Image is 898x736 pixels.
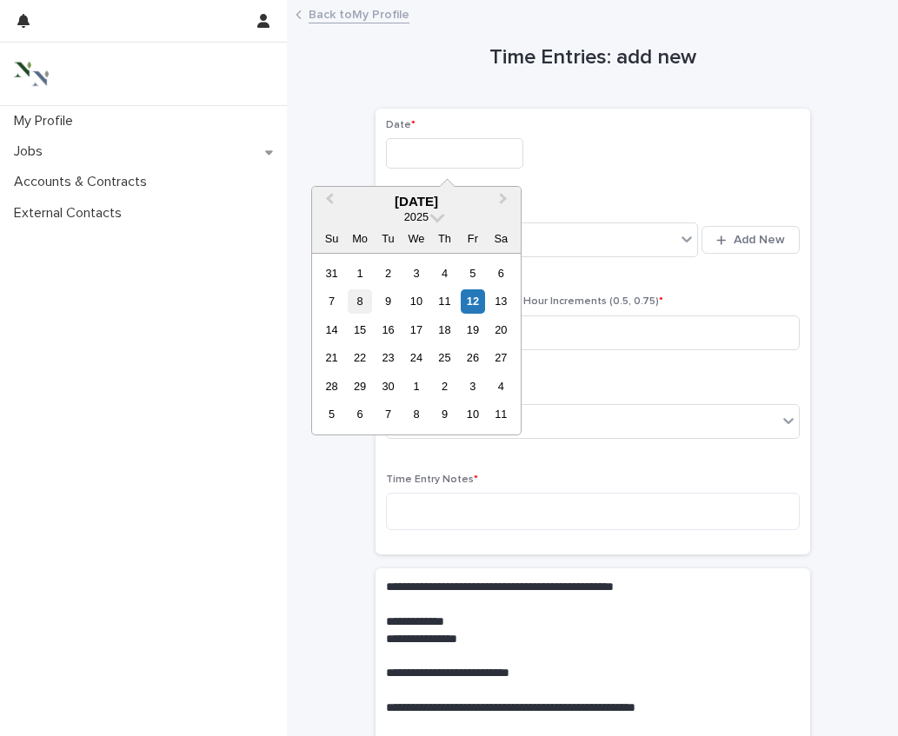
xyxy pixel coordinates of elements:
button: Add New [702,226,799,254]
div: Choose Friday, September 5th, 2025 [461,262,484,285]
div: Choose Wednesday, September 3rd, 2025 [404,262,428,285]
div: Choose Thursday, September 4th, 2025 [433,262,456,285]
div: Choose Monday, September 29th, 2025 [348,375,371,398]
div: Choose Friday, September 12th, 2025 [461,289,484,313]
div: Choose Tuesday, September 30th, 2025 [376,375,400,398]
div: Choose Friday, September 26th, 2025 [461,346,484,369]
div: Choose Thursday, September 11th, 2025 [433,289,456,313]
div: Choose Tuesday, September 2nd, 2025 [376,262,400,285]
a: Back toMy Profile [309,3,409,23]
div: Choose Wednesday, September 24th, 2025 [404,346,428,369]
div: Choose Sunday, September 21st, 2025 [320,346,343,369]
div: Th [433,227,456,250]
div: Su [320,227,343,250]
div: Mo [348,227,371,250]
div: Choose Saturday, October 11th, 2025 [489,402,513,426]
div: Choose Sunday, September 14th, 2025 [320,318,343,341]
div: Choose Wednesday, October 1st, 2025 [404,375,428,398]
div: Choose Wednesday, October 8th, 2025 [404,402,428,426]
div: Choose Tuesday, September 16th, 2025 [376,318,400,341]
span: 2025 [404,210,429,223]
div: Choose Wednesday, September 17th, 2025 [404,318,428,341]
div: Choose Thursday, October 9th, 2025 [433,402,456,426]
div: Choose Tuesday, October 7th, 2025 [376,402,400,426]
div: Choose Monday, September 8th, 2025 [348,289,371,313]
div: Choose Saturday, September 27th, 2025 [489,346,513,369]
div: Choose Monday, September 15th, 2025 [348,318,371,341]
div: Choose Thursday, September 18th, 2025 [433,318,456,341]
div: Choose Sunday, August 31st, 2025 [320,262,343,285]
div: Choose Sunday, September 7th, 2025 [320,289,343,313]
div: Tu [376,227,400,250]
div: [DATE] [312,194,521,209]
div: Choose Saturday, October 4th, 2025 [489,375,513,398]
span: Add New [734,234,785,246]
div: Choose Saturday, September 20th, 2025 [489,318,513,341]
p: Jobs [7,143,57,160]
div: Choose Thursday, September 25th, 2025 [433,346,456,369]
div: month 2025-09 [317,259,515,428]
button: Previous Month [314,189,342,216]
span: Hours Worked - Add in 0.25 Hour Increments (0.5, 0.75) [386,296,663,307]
p: External Contacts [7,205,136,222]
h1: Time Entries: add new [376,45,810,70]
p: My Profile [7,113,87,129]
p: Accounts & Contracts [7,174,161,190]
span: Time Entry Notes [386,474,478,485]
div: Choose Friday, October 3rd, 2025 [461,375,484,398]
div: Choose Monday, September 1st, 2025 [348,262,371,285]
div: Choose Wednesday, September 10th, 2025 [404,289,428,313]
div: Choose Tuesday, September 23rd, 2025 [376,346,400,369]
div: Choose Sunday, October 5th, 2025 [320,402,343,426]
div: Choose Saturday, September 6th, 2025 [489,262,513,285]
div: Choose Monday, September 22nd, 2025 [348,346,371,369]
div: Choose Monday, October 6th, 2025 [348,402,371,426]
span: Date [386,120,416,130]
img: 3bAFpBnQQY6ys9Fa9hsD [14,56,49,91]
div: Choose Sunday, September 28th, 2025 [320,375,343,398]
div: Choose Friday, September 19th, 2025 [461,318,484,341]
div: Choose Tuesday, September 9th, 2025 [376,289,400,313]
div: Choose Saturday, September 13th, 2025 [489,289,513,313]
div: Choose Friday, October 10th, 2025 [461,402,484,426]
div: Fr [461,227,484,250]
div: Choose Thursday, October 2nd, 2025 [433,375,456,398]
button: Next Month [491,189,519,216]
div: We [404,227,428,250]
div: Sa [489,227,513,250]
